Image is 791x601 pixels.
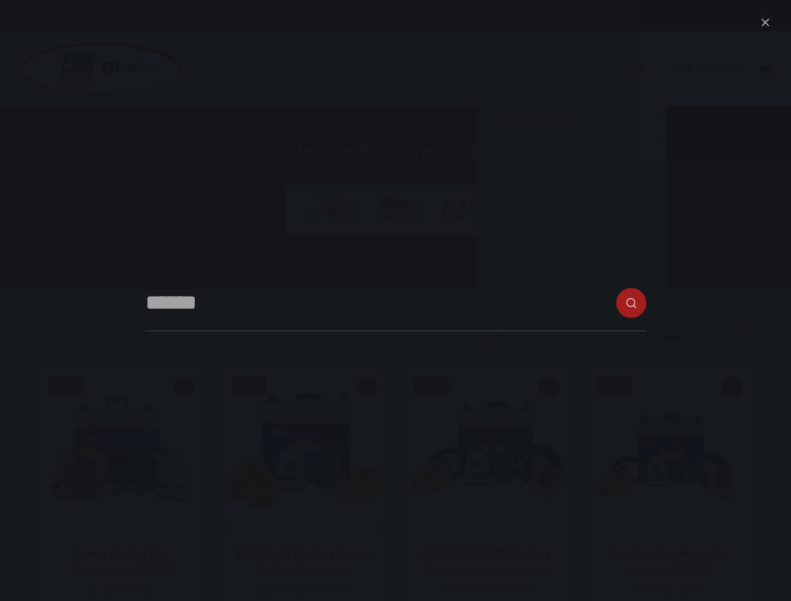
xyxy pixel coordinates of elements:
[39,367,204,532] a: Heater for Bed Bug Treatment - BBHD8
[71,548,172,577] a: Heater for Bed Bug Treatment – BBHD8
[478,106,666,130] a: Electric Bed Bug Heaters
[405,367,569,532] a: BBHD12-265/277 Bed Bug Heater for treatments in hotels and motels
[666,31,745,106] a: Our Reviews
[609,548,730,577] a: Best Bed Bug Heater for Hotels – BBHD12
[597,377,631,394] span: SALE
[613,31,666,106] a: Shop
[19,41,183,97] img: Prevsol/Bed Bug Heat Doctor
[478,325,666,349] a: Additional Products
[161,138,631,166] h1: Electric Bed Bug Heaters
[625,327,752,352] select: Shop order
[763,11,772,21] button: Search
[478,300,666,324] a: Bed Bug Sprays
[539,377,559,397] button: Quick view toggle
[357,377,377,397] button: Quick view toggle
[722,377,742,397] button: Quick view toggle
[10,5,48,43] button: Open LiveChat chat widget
[39,333,128,344] p: Showing all 10 results
[174,377,194,397] button: Quick view toggle
[236,548,372,577] a: BBHD Pro7 Bed Bug Heater for Heat Treatment
[232,377,266,394] span: SALE
[636,585,703,594] div: Rated 5.00 out of 5
[478,203,666,227] a: Pest Control Heat Treatment Truck
[478,155,666,179] a: Training
[422,548,551,592] a: BBHD12-265/277 Bed Bug Heater for treatments in hotels and motels
[447,31,521,106] a: About Us
[222,367,386,532] a: BBHD Pro7 Bed Bug Heater for Heat Treatment
[478,131,666,155] a: Propane Bed Bug Heaters
[88,585,155,594] div: Rated 4.67 out of 5
[478,228,666,252] a: Bed Bug Steamers
[478,179,666,203] a: Industrial Heaters
[587,367,752,532] a: Best Bed Bug Heater for Hotels - BBHD12
[363,31,447,106] a: Industries
[363,31,745,106] nav: Primary
[256,586,353,595] a: Electric Bed Bug Heaters
[49,377,83,394] span: SALE
[478,277,666,300] a: Odor Elimination/Restoration
[415,377,449,394] span: SALE
[478,252,666,276] a: Air Movers
[522,31,613,106] a: Information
